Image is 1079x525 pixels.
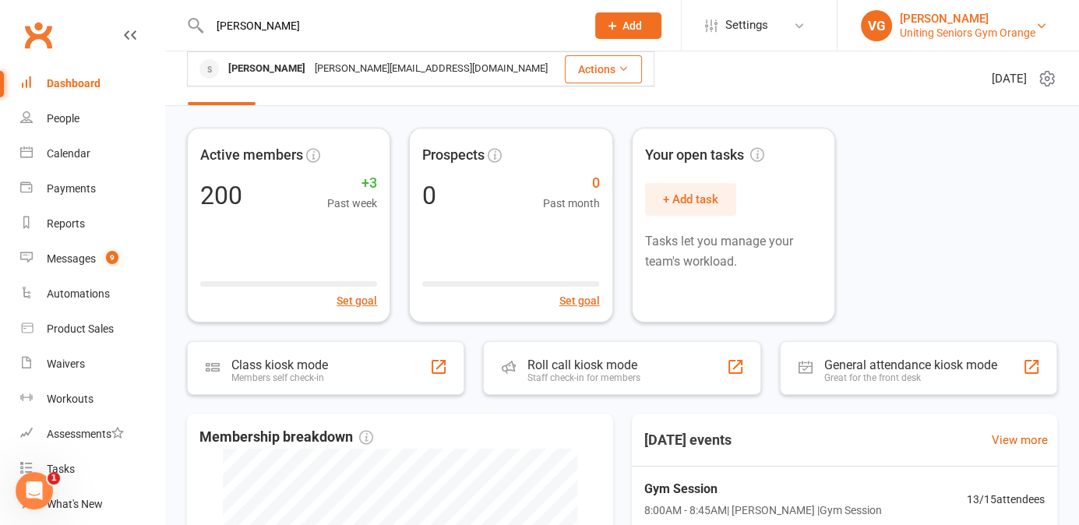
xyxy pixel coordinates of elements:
[47,322,114,335] div: Product Sales
[20,312,164,347] a: Product Sales
[47,217,85,230] div: Reports
[20,66,164,101] a: Dashboard
[327,172,377,195] span: +3
[992,431,1048,449] a: View more
[47,498,103,510] div: What's New
[19,16,58,55] a: Clubworx
[47,428,124,440] div: Assessments
[20,382,164,417] a: Workouts
[645,144,764,167] span: Your open tasks
[595,12,661,39] button: Add
[47,112,79,125] div: People
[47,287,110,300] div: Automations
[645,183,736,216] button: + Add task
[422,183,436,208] div: 0
[967,491,1045,508] span: 13 / 15 attendees
[565,55,642,83] button: Actions
[200,183,242,208] div: 200
[20,136,164,171] a: Calendar
[200,144,303,167] span: Active members
[20,417,164,452] a: Assessments
[422,144,485,167] span: Prospects
[47,463,75,475] div: Tasks
[527,372,640,383] div: Staff check-in for members
[725,8,768,43] span: Settings
[47,77,100,90] div: Dashboard
[527,358,640,372] div: Roll call kiosk mode
[106,251,118,264] span: 9
[47,252,96,265] div: Messages
[205,15,575,37] input: Search...
[327,195,377,212] span: Past week
[199,426,373,449] span: Membership breakdown
[20,101,164,136] a: People
[992,69,1027,88] span: [DATE]
[20,241,164,277] a: Messages 9
[20,347,164,382] a: Waivers
[47,393,93,405] div: Workouts
[644,502,882,519] span: 8:00AM - 8:45AM | [PERSON_NAME] | Gym Session
[559,292,600,309] button: Set goal
[900,12,1035,26] div: [PERSON_NAME]
[231,372,328,383] div: Members self check-in
[900,26,1035,40] div: Uniting Seniors Gym Orange
[20,452,164,487] a: Tasks
[644,479,882,499] span: Gym Session
[20,277,164,312] a: Automations
[337,292,377,309] button: Set goal
[224,58,310,80] div: [PERSON_NAME]
[543,195,600,212] span: Past month
[20,487,164,522] a: What's New
[824,372,997,383] div: Great for the front desk
[20,206,164,241] a: Reports
[861,10,892,41] div: VG
[622,19,642,32] span: Add
[47,147,90,160] div: Calendar
[20,171,164,206] a: Payments
[231,358,328,372] div: Class kiosk mode
[632,426,744,454] h3: [DATE] events
[824,358,997,372] div: General attendance kiosk mode
[310,58,552,80] div: [PERSON_NAME][EMAIL_ADDRESS][DOMAIN_NAME]
[47,182,96,195] div: Payments
[16,472,53,509] iframe: Intercom live chat
[48,472,60,484] span: 1
[645,231,822,271] p: Tasks let you manage your team's workload.
[543,172,600,195] span: 0
[47,358,85,370] div: Waivers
